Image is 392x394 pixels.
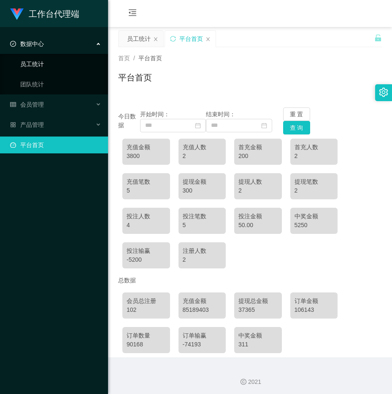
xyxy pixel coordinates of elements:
div: 提现人数 [238,177,278,186]
div: 平台首页 [179,31,203,47]
span: 开始时间： [140,111,170,118]
i: 图标: appstore-o [10,122,16,128]
div: 总数据 [118,273,382,288]
div: 2 [183,255,222,264]
div: 订单数量 [127,331,166,340]
div: 2 [295,152,334,161]
span: 首页 [118,55,130,62]
div: 投注输赢 [127,247,166,255]
span: 数据中心 [10,40,44,47]
div: 中奖金额 [238,331,278,340]
i: 图标: calendar [261,123,267,129]
div: 今日数据 [118,112,140,130]
i: 图标: table [10,102,16,107]
h1: 工作台代理端 [29,0,79,27]
h1: 平台首页 [118,71,152,84]
i: 图标: sync [170,36,176,42]
div: 5 [183,221,222,230]
i: 图标: check-circle-o [10,41,16,47]
div: 充值金额 [127,143,166,152]
div: 提现笔数 [295,177,334,186]
div: 充值笔数 [127,177,166,186]
div: 员工统计 [127,31,151,47]
i: 图标: unlock [374,34,382,42]
div: 2 [295,186,334,195]
div: 102 [127,306,166,314]
button: 重 置 [283,107,310,121]
div: -5200 [127,255,166,264]
div: 50.00 [238,221,278,230]
i: 图标: close [205,37,211,42]
span: 产品管理 [10,121,44,128]
div: 311 [238,340,278,349]
div: 5250 [295,221,334,230]
span: 会员管理 [10,101,44,108]
div: 300 [183,186,222,195]
div: 2021 [115,378,385,386]
span: 平台首页 [138,55,162,62]
div: 85189403 [183,306,222,314]
img: logo.9652507e.png [10,8,24,20]
div: 4 [127,221,166,230]
div: 投注金额 [238,212,278,221]
a: 图标: dashboard平台首页 [10,137,101,153]
i: 图标: setting [379,88,388,97]
div: 37365 [238,306,278,314]
div: 首充金额 [238,143,278,152]
div: 提现金额 [183,177,222,186]
div: 106143 [295,306,334,314]
div: -74193 [183,340,222,349]
div: 会员总注册 [127,297,166,306]
div: 90168 [127,340,166,349]
div: 中奖金额 [295,212,334,221]
div: 2 [183,152,222,161]
div: 提现总金额 [238,297,278,306]
i: 图标: menu-fold [118,0,147,27]
div: 订单金额 [295,297,334,306]
div: 充值金额 [183,297,222,306]
i: 图标: copyright [241,379,246,385]
div: 首充人数 [295,143,334,152]
a: 员工统计 [20,56,101,72]
div: 200 [238,152,278,161]
button: 查 询 [283,121,310,134]
div: 充值人数 [183,143,222,152]
div: 投注笔数 [183,212,222,221]
div: 注册人数 [183,247,222,255]
div: 5 [127,186,166,195]
div: 投注人数 [127,212,166,221]
span: 结束时间： [206,111,235,118]
i: 图标: calendar [195,123,201,129]
a: 团队统计 [20,76,101,93]
a: 工作台代理端 [10,10,79,17]
div: 3800 [127,152,166,161]
div: 2 [238,186,278,195]
span: / [133,55,135,62]
i: 图标: close [153,37,158,42]
div: 订单输赢 [183,331,222,340]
